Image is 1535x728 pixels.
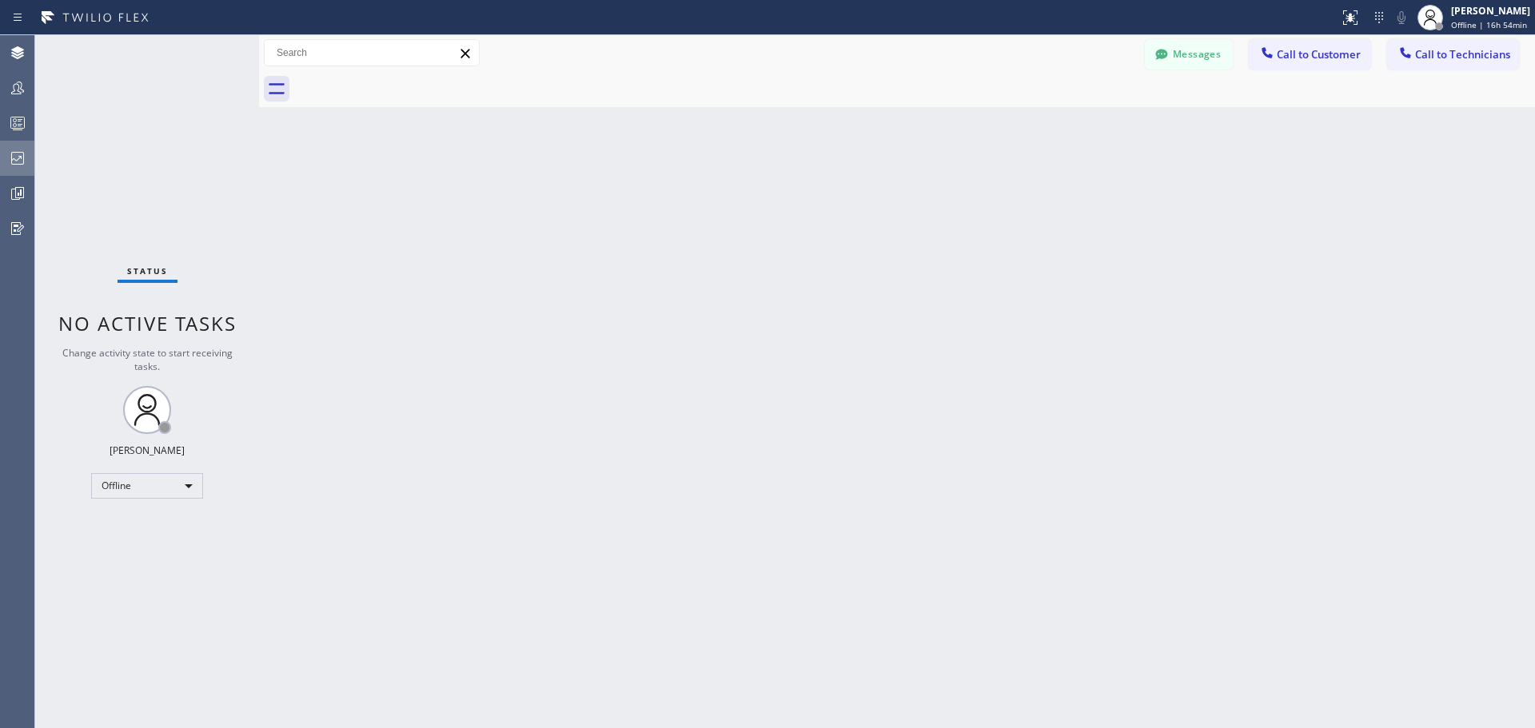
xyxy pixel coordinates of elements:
button: Call to Customer [1249,39,1371,70]
span: Status [127,265,168,276]
div: [PERSON_NAME] [110,444,185,457]
span: No active tasks [58,310,237,336]
button: Mute [1390,6,1413,29]
button: Call to Technicians [1387,39,1519,70]
span: Change activity state to start receiving tasks. [62,346,233,373]
input: Search [265,40,479,66]
div: Offline [91,473,203,499]
span: Call to Customer [1277,47,1361,62]
span: Call to Technicians [1415,47,1510,62]
button: Messages [1145,39,1233,70]
div: [PERSON_NAME] [1451,4,1530,18]
span: Offline | 16h 54min [1451,19,1527,30]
